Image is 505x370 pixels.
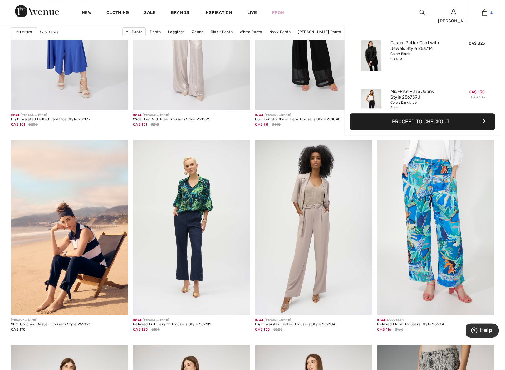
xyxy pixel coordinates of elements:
span: 2 [490,10,493,15]
img: My Bag [482,9,487,16]
a: Brands [171,10,189,17]
a: Mid-Rise Flare Jeans Style 256759U [390,89,452,100]
span: $140 [272,122,281,127]
span: Sale [11,113,19,117]
div: Relaxed Floral Trousers Style 25684 [377,322,444,327]
button: Proceed to Checkout [350,113,495,130]
div: [PERSON_NAME] [133,318,211,322]
s: CA$ 185 [471,95,485,99]
span: CA$ 135 [255,327,270,332]
div: [PERSON_NAME] [11,113,90,117]
span: CA$ 98 [255,122,268,127]
span: $225 [273,327,282,332]
a: Sign In [451,9,456,15]
a: Pants [147,28,164,36]
a: Black Pants [208,28,236,36]
a: White Pants [237,28,265,36]
a: [PERSON_NAME] Pants [295,28,344,36]
span: $189 [151,327,160,332]
img: 1ère Avenue [15,5,59,17]
div: [PERSON_NAME] [255,318,335,322]
img: High-Waisted Belted Trousers Style 252104. Dune [255,140,372,315]
div: High-Waisted Belted Palazzos Style 251137 [11,117,90,122]
img: Casual Puffer Coat with Jewels Style 253714 [361,40,381,71]
a: Live [247,9,257,16]
a: Clothing [106,10,129,17]
span: CA$ 325 [469,41,485,46]
div: Color: Dark blue Size: L [390,100,452,110]
span: CA$ 123 [133,327,148,332]
div: Slim Cropped Casual Trousers Style 251021 [11,322,90,327]
span: CA$ 116 [377,327,391,332]
a: 2 [469,9,500,16]
div: [PERSON_NAME] [255,113,341,117]
a: All Pants [122,27,146,36]
span: CA$ 130 [469,90,485,94]
img: Relaxed Floral Trousers Style 25684. As sample [377,140,494,315]
img: Relaxed Full-Length Trousers Style 252111. Midnight Blue [133,140,250,315]
span: CA$ 151 [133,122,147,127]
div: High-Waisted Belted Trousers Style 252104 [255,322,335,327]
span: $215 [150,122,159,127]
img: My Info [451,9,456,16]
div: Color: Black Size: M [390,51,452,61]
span: Sale [133,113,141,117]
strong: Filters [16,29,32,35]
span: $230 [28,122,38,127]
span: $166 [395,327,403,332]
span: Sale [377,318,385,322]
span: 565 items [40,29,58,35]
div: DOLCEZZA [377,318,444,322]
div: Wide-Leg Mid-Rise Trousers Style 251152 [133,117,209,122]
a: New [82,10,91,17]
a: Prom [272,9,284,16]
span: Sale [255,113,263,117]
span: CA$ 161 [11,122,25,127]
a: Jeans [189,28,207,36]
div: Full-Length Sheer Hem Trousers Style 251048 [255,117,341,122]
iframe: Opens a widget where you can find more information [466,323,499,339]
div: [PERSON_NAME] [11,318,90,322]
a: Sale [144,10,155,17]
div: [PERSON_NAME] [438,18,468,24]
span: Inspiration [204,10,232,17]
span: CA$ 170 [11,327,26,332]
div: [PERSON_NAME] [133,113,209,117]
img: search the website [419,9,425,16]
img: Slim Cropped Casual Trousers Style 251021. Midnight [11,140,128,315]
img: Mid-Rise Flare Jeans Style 256759U [361,89,381,120]
a: Navy Pants [266,28,294,36]
span: Sale [133,318,141,322]
a: Casual Puffer Coat with Jewels Style 253714 [390,40,452,51]
a: Leggings [165,28,188,36]
span: Sale [255,318,263,322]
div: Relaxed Full-Length Trousers Style 252111 [133,322,211,327]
